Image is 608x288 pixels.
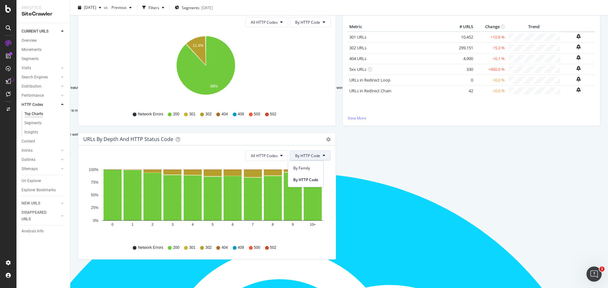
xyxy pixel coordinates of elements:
a: URLs in Redirect Chain [349,88,391,94]
span: All HTTP Codes [251,20,278,25]
button: All HTTP Codes [245,150,288,161]
a: Insights [24,129,66,136]
span: 409 [238,112,244,117]
div: Distribution [22,83,41,90]
span: 1 [599,267,605,272]
span: 302 [205,245,212,250]
div: Explorer Bookmarks [22,187,56,193]
th: Trend [506,22,562,32]
a: CURRENT URLS [22,28,59,35]
div: NEW URLS [22,200,40,207]
span: 2025 Aug. 9th [84,5,96,10]
span: Network Errors [138,245,163,250]
span: 502 [270,245,276,250]
div: CURRENT URLS [22,28,48,35]
text: 7 [252,223,254,227]
div: Overview [22,37,37,44]
text: 0% [93,218,99,223]
text: 8 [272,223,274,227]
a: Explorer Bookmarks [22,187,66,193]
text: 3 [172,223,174,227]
td: +6.1 % [475,53,506,64]
span: Network Errors [138,112,163,117]
text: 25% [91,206,98,210]
div: Analytics [22,5,65,10]
text: 1 [131,223,133,227]
span: vs [104,5,109,10]
svg: A chart. [83,32,328,106]
a: DISAPPEARED URLS [22,209,59,223]
div: Search Engines [22,74,48,81]
text: 2 [152,223,154,227]
div: bell-plus [576,66,581,71]
a: Inlinks [22,147,59,154]
a: Sitemaps [22,166,59,172]
div: Segments [22,56,39,62]
a: View More [348,115,595,121]
span: 409 [238,245,244,250]
span: By HTTP Code [295,153,320,158]
text: 100% [89,168,98,172]
a: Analysis Info [22,228,66,235]
span: All HTTP Codes [251,153,278,158]
text: 0 [111,223,113,227]
div: Movements [22,46,41,53]
a: Movements [22,46,66,53]
td: 42 [449,85,475,96]
div: URLs by Depth and HTTP Status Code [83,136,173,142]
span: 301 [189,112,195,117]
text: 10+ [310,223,316,227]
a: Segments [24,120,66,126]
a: 5xx URLs [349,66,366,72]
div: Inlinks [22,147,33,154]
a: 301 URLs [349,34,366,40]
td: 330 [449,64,475,75]
a: 302 URLs [349,45,366,51]
span: 200 [173,245,179,250]
div: Segments [24,120,41,126]
td: +10.8 % [475,32,506,43]
span: Segments [182,5,199,10]
div: bell-plus [576,44,581,49]
button: All HTTP Codes [245,17,288,27]
text: 11.4% [193,43,204,48]
text: 88% [210,84,218,89]
div: HTTP Codes [22,101,43,108]
div: Insights [24,129,38,136]
th: # URLS [449,22,475,32]
div: bell-plus [576,34,581,39]
a: Content [22,138,66,145]
button: Filters [140,3,167,13]
div: Outlinks [22,156,35,163]
td: +0.0 % [475,85,506,96]
button: By HTTP Code [290,150,331,161]
div: SiteCrawler [22,10,65,18]
a: Performance [22,92,59,99]
button: Segments[DATE] [172,3,215,13]
td: 10,452 [449,32,475,43]
text: 4 [192,223,193,227]
button: By HTTP Code [290,17,331,27]
a: Outlinks [22,156,59,163]
div: Url Explorer [22,178,41,184]
div: Sitemaps [22,166,38,172]
a: Top Charts [24,111,66,117]
td: +5.3 % [475,42,506,53]
span: 200 [173,112,179,117]
svg: A chart. [83,166,328,239]
span: 302 [205,112,212,117]
th: Metric [348,22,449,32]
div: Content [22,138,35,145]
span: By HTTP Code [295,20,320,25]
div: [DATE] [201,5,213,10]
a: Distribution [22,83,59,90]
div: bell-plus [576,77,581,82]
td: 4,900 [449,53,475,64]
span: 301 [189,245,195,250]
text: 5 [212,223,213,227]
a: Search Engines [22,74,59,81]
div: Analysis Info [22,228,44,235]
span: 404 [221,245,228,250]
